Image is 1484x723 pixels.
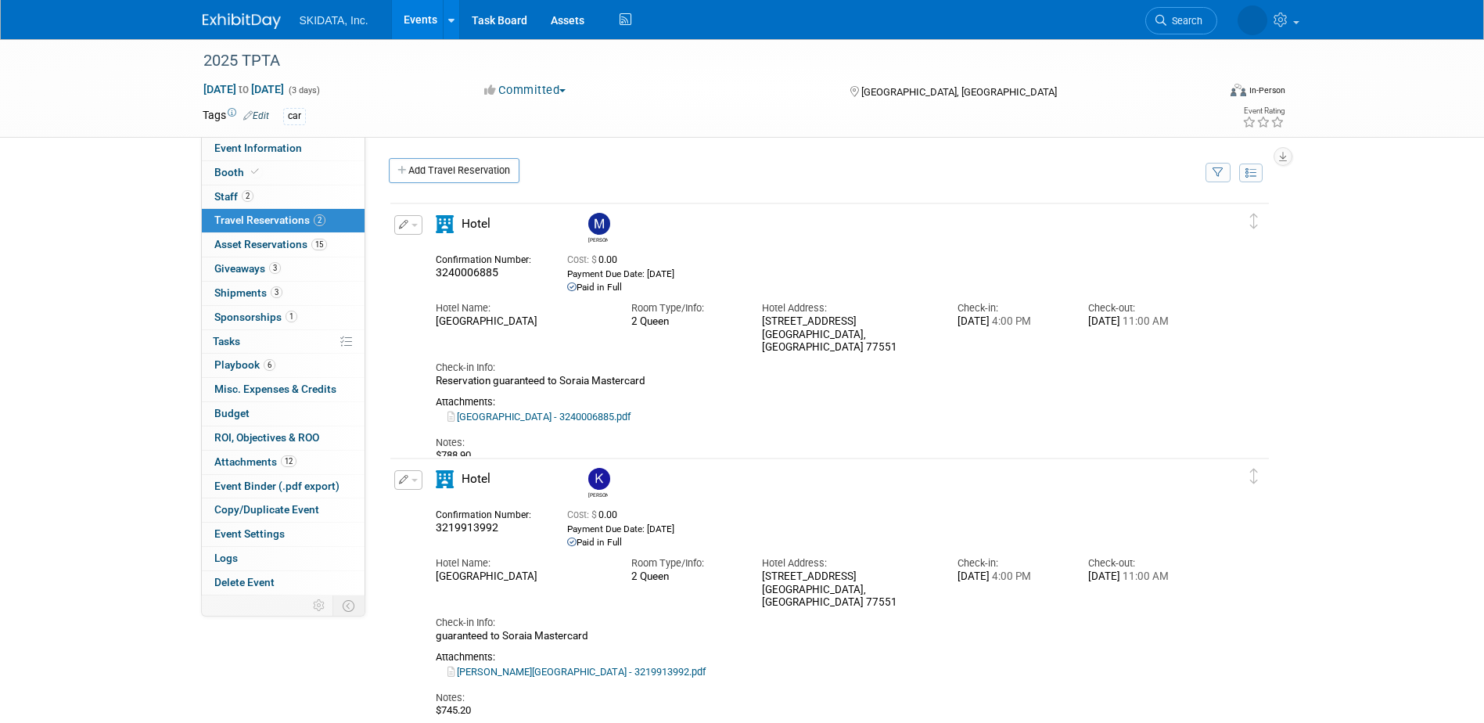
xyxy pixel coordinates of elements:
div: Payment Due Date: [DATE] [567,523,1131,535]
span: Giveaways [214,262,281,275]
div: Event Format [1125,81,1286,105]
span: ROI, Objectives & ROO [214,431,319,444]
span: 1 [286,311,297,322]
div: [STREET_ADDRESS] [GEOGRAPHIC_DATA], [GEOGRAPHIC_DATA] 77551 [762,315,934,354]
i: Click and drag to move item [1250,214,1258,229]
span: Event Binder (.pdf export) [214,480,340,492]
a: Travel Reservations2 [202,209,365,232]
a: Delete Event [202,571,365,595]
td: Toggle Event Tabs [332,595,365,616]
span: Event Settings [214,527,285,540]
span: Hotel [462,472,490,486]
span: 6 [264,359,275,371]
span: 11:00 AM [1120,570,1169,582]
div: Hotel Name: [436,556,608,570]
div: Check-out: [1088,556,1195,570]
span: 12 [281,455,296,467]
a: Sponsorships1 [202,306,365,329]
span: 2 [314,214,325,226]
span: Cost: $ [567,254,598,265]
div: [DATE] [958,570,1065,584]
div: Room Type/Info: [631,301,738,315]
span: Travel Reservations [214,214,325,226]
a: Budget [202,402,365,426]
div: [GEOGRAPHIC_DATA] [436,570,608,584]
a: Giveaways3 [202,257,365,281]
img: Keith Lynch [588,468,610,490]
span: Staff [214,190,253,203]
a: Add Travel Reservation [389,158,519,183]
span: SKIDATA, Inc. [300,14,368,27]
span: Delete Event [214,576,275,588]
i: Hotel [436,470,454,488]
span: Sponsorships [214,311,297,323]
div: Check-in: [958,301,1065,315]
img: Mary Beth McNair [1238,5,1267,35]
div: Check-in Info: [436,616,1196,630]
span: Hotel [462,217,490,231]
div: In-Person [1249,85,1285,96]
span: [GEOGRAPHIC_DATA], [GEOGRAPHIC_DATA] [861,86,1057,98]
div: Paid in Full [567,282,1131,293]
span: Budget [214,407,250,419]
span: 2 [242,190,253,202]
span: Attachments [214,455,296,468]
div: Hotel Address: [762,301,934,315]
span: 15 [311,239,327,250]
div: Notes: [436,691,1196,705]
i: Filter by Traveler [1213,168,1223,178]
a: Tasks [202,330,365,354]
div: Event Rating [1242,107,1285,115]
span: Misc. Expenses & Credits [214,383,336,395]
td: Personalize Event Tab Strip [306,595,333,616]
span: Copy/Duplicate Event [214,503,319,516]
span: 3219913992 [436,521,498,534]
span: Search [1166,15,1202,27]
div: Keith Lynch [584,468,612,498]
div: Room Type/Info: [631,556,738,570]
div: [DATE] [1088,315,1195,329]
div: Payment Due Date: [DATE] [567,268,1131,280]
span: Tasks [213,335,240,347]
div: Reservation guaranteed to Soraia Mastercard [436,375,1196,388]
a: Event Binder (.pdf export) [202,475,365,498]
div: [GEOGRAPHIC_DATA] [436,315,608,329]
div: Attachments: [436,396,1196,408]
a: Attachments12 [202,451,365,474]
i: Click and drag to move item [1250,469,1258,484]
div: Confirmation Number: [436,505,544,521]
i: Booth reservation complete [251,167,259,176]
span: Booth [214,166,262,178]
span: [DATE] [DATE] [203,82,285,96]
div: Hotel Name: [436,301,608,315]
a: Event Settings [202,523,365,546]
a: ROI, Objectives & ROO [202,426,365,450]
div: $745.20 [436,704,1196,717]
span: 3240006885 [436,266,498,279]
a: Edit [243,110,269,121]
a: Booth [202,161,365,185]
span: Shipments [214,286,282,299]
span: 0.00 [567,509,623,520]
span: Playbook [214,358,275,371]
span: Event Information [214,142,302,154]
a: Staff2 [202,185,365,209]
div: Check-in: [958,556,1065,570]
span: to [236,83,251,95]
div: car [283,108,306,124]
div: Malloy Pohrer [584,213,612,243]
div: guaranteed to Soraia Mastercard [436,630,1196,643]
div: [STREET_ADDRESS] [GEOGRAPHIC_DATA], [GEOGRAPHIC_DATA] 77551 [762,570,934,610]
div: Attachments: [436,651,1196,664]
a: [PERSON_NAME][GEOGRAPHIC_DATA] - 3219913992.pdf [447,666,706,678]
a: Playbook6 [202,354,365,377]
span: Asset Reservations [214,238,327,250]
a: Logs [202,547,365,570]
a: Asset Reservations15 [202,233,365,257]
span: 3 [271,286,282,298]
span: 4:00 PM [990,315,1031,327]
img: Format-Inperson.png [1231,84,1246,96]
a: Misc. Expenses & Credits [202,378,365,401]
a: Event Information [202,137,365,160]
div: 2 Queen [631,315,738,328]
